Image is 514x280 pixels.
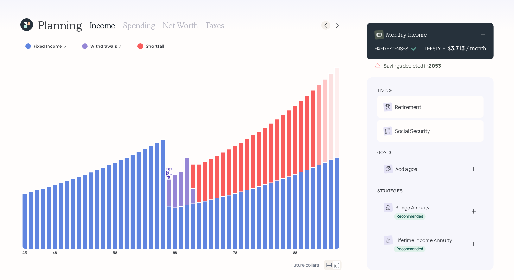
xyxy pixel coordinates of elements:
[395,127,430,135] div: Social Security
[397,246,423,252] div: Recommended
[397,214,423,219] div: Recommended
[451,44,467,52] div: 3,713
[377,87,392,94] div: timing
[467,45,486,52] h4: / month
[233,250,237,255] tspan: 78
[386,31,427,38] h4: Monthly Income
[395,165,419,173] div: Add a goal
[34,43,62,49] label: Fixed Income
[291,262,319,268] div: Future dollars
[163,21,198,30] h3: Net Worth
[428,62,441,69] b: 2053
[90,43,117,49] label: Withdrawals
[123,21,155,30] h3: Spending
[146,43,164,49] label: Shortfall
[395,236,452,244] div: Lifetime Income Annuity
[22,250,27,255] tspan: 43
[395,103,421,111] div: Retirement
[293,250,297,255] tspan: 88
[38,18,82,32] h1: Planning
[384,62,441,70] div: Savings depleted in
[375,45,408,52] div: FIXED EXPENSES
[425,45,445,52] div: LIFESTYLE
[395,204,429,211] div: Bridge Annuity
[53,250,57,255] tspan: 48
[113,250,117,255] tspan: 58
[448,45,451,52] h4: $
[377,188,403,194] div: strategies
[377,149,391,156] div: goals
[90,21,115,30] h3: Income
[206,21,224,30] h3: Taxes
[173,250,177,255] tspan: 68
